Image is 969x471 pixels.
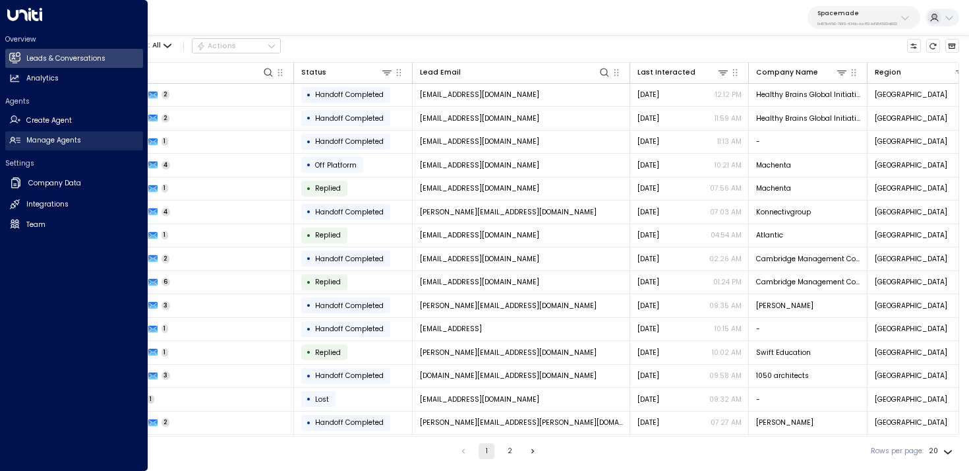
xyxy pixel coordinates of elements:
[307,414,311,431] div: •
[709,371,742,381] p: 09:58 AM
[315,394,329,404] span: Lost
[637,324,659,334] span: Sep 19, 2025
[756,277,860,287] span: Cambridge Management Consulting
[307,391,311,408] div: •
[26,115,72,126] h2: Create Agent
[637,67,695,78] div: Last Interacted
[5,49,143,68] a: Leads & Conversations
[420,90,539,100] span: nickhunt7@gmail.com
[26,199,69,210] h2: Integrations
[756,183,791,193] span: Machenta
[715,90,742,100] p: 12:12 PM
[807,6,920,29] button: Spacemade0d57b456-76f9-434b-bc82-bf954502d602
[161,255,170,263] span: 2
[307,274,311,291] div: •
[875,371,947,381] span: London
[929,443,955,459] div: 20
[420,137,539,146] span: s101clark@gmail.com
[637,113,659,123] span: Yesterday
[420,254,539,264] span: scatapano@cambridgemc.com
[307,180,311,197] div: •
[420,207,597,217] span: t.maton@konnectivgroup.com
[5,173,143,194] a: Company Data
[756,418,813,427] span: Knight Frank
[307,110,311,127] div: •
[756,371,809,381] span: 1050 architects
[315,324,384,334] span: Handoff Completed
[637,183,659,193] span: Yesterday
[637,230,659,240] span: Yesterday
[756,90,860,100] span: Healthy Brains Global Initiative
[749,131,867,154] td: -
[420,418,623,427] span: tom.slater@knightfrank.com
[756,113,860,123] span: Healthy Brains Global Initiative
[161,348,169,357] span: 1
[712,348,742,358] p: 10:02 AM
[5,131,143,150] a: Manage Agents
[709,394,742,404] p: 09:32 AM
[420,183,539,193] span: ed@machenta.com
[637,254,659,264] span: Yesterday
[5,195,143,214] a: Integrations
[907,39,922,53] button: Customize
[817,9,897,17] p: Spacemade
[315,137,384,146] span: Handoff Completed
[161,325,169,333] span: 1
[875,348,947,358] span: London
[301,67,326,78] div: Status
[161,208,171,216] span: 4
[420,160,539,170] span: ed@machenta.com
[315,418,384,427] span: Handoff Completed
[307,86,311,104] div: •
[715,113,742,123] p: 11:59 AM
[637,207,659,217] span: Yesterday
[710,207,742,217] p: 07:03 AM
[710,183,742,193] p: 07:56 AM
[161,184,169,193] span: 1
[945,39,960,53] button: Archived Leads
[315,371,384,381] span: Handoff Completed
[711,230,742,240] p: 04:54 AM
[420,277,539,287] span: scatapano@cambridgemc.com
[637,137,659,146] span: Yesterday
[87,66,275,78] div: Lead Name
[161,137,169,146] span: 1
[637,301,659,311] span: Sep 22, 2025
[420,324,482,334] span: hello@kyba.ai
[315,348,341,358] span: Replied
[875,418,947,427] span: Birmingham
[161,418,170,427] span: 2
[161,278,171,286] span: 6
[455,443,541,459] nav: pagination navigation
[196,42,237,51] div: Actions
[756,301,813,311] span: Oliver Hartnack
[26,135,81,146] h2: Manage Agents
[875,277,947,287] span: London
[756,207,811,217] span: Konnectivgroup
[875,254,947,264] span: London
[715,324,742,334] p: 10:15 AM
[875,160,947,170] span: London
[307,367,311,385] div: •
[152,42,161,49] span: All
[5,34,143,44] h2: Overview
[192,38,281,54] div: Button group with a nested menu
[709,254,742,264] p: 02:26 AM
[5,69,143,88] a: Analytics
[307,227,311,244] div: •
[148,395,155,404] span: 1
[420,348,597,358] span: tim@swifteducation.uk
[637,371,659,381] span: Sep 17, 2025
[315,160,357,170] span: Off Platform
[525,443,541,459] button: Go to next page
[307,321,311,338] div: •
[315,113,384,123] span: Handoff Completed
[26,53,105,64] h2: Leads & Conversations
[315,183,341,193] span: Replied
[637,277,659,287] span: Sep 22, 2025
[161,161,171,170] span: 4
[871,446,924,456] label: Rows per page:
[875,324,947,334] span: Birmingham
[420,371,597,381] span: claire.dupont@1050architects.com
[637,348,659,358] span: Sep 17, 2025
